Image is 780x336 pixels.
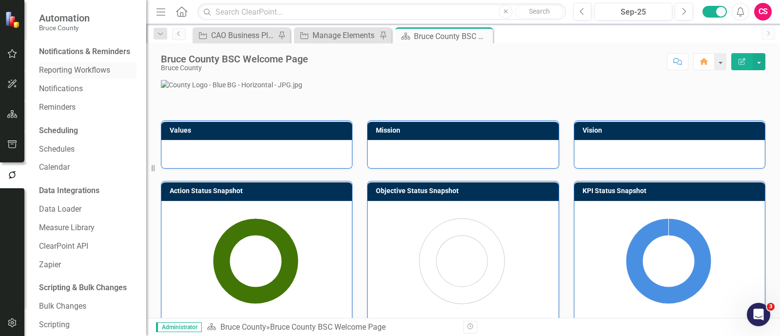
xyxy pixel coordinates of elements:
a: CAO Business Plan Initiatives [195,29,275,41]
a: Reminders [39,102,136,113]
a: Bulk Changes [39,301,136,312]
div: Sep-25 [598,6,669,18]
h3: Values [170,127,347,134]
small: Bruce County [39,24,90,32]
h3: KPI Status Snapshot [583,187,760,195]
a: Schedules [39,144,136,155]
a: Reporting Workflows [39,65,136,76]
div: Bruce County BSC Welcome Page [161,54,308,64]
button: Search [515,5,564,19]
div: CAO Business Plan Initiatives [211,29,275,41]
img: County Logo - Blue BG - Horizontal - JPG.jpg [161,80,765,90]
div: Bruce County BSC Welcome Page [414,30,490,42]
a: Measure Library [39,222,136,234]
a: Zapier [39,259,136,271]
h3: Action Status Snapshot [170,187,347,195]
span: Search [529,7,550,15]
div: » [207,322,456,333]
path: Completed, 13. [213,218,298,304]
div: Notifications & Reminders [39,46,130,58]
button: CS [754,3,772,20]
path: Not Started, 2. [626,218,711,304]
h3: Vision [583,127,760,134]
div: Bruce County [161,64,308,72]
span: 3 [767,303,775,311]
h3: Mission [376,127,553,134]
h3: Objective Status Snapshot [376,187,553,195]
div: Bruce County BSC Welcome Page [270,322,386,332]
div: Scripting & Bulk Changes [39,282,127,294]
a: Calendar [39,162,136,173]
a: ClearPoint API [39,241,136,252]
button: Sep-25 [594,3,672,20]
a: Notifications [39,83,136,95]
div: Data Integrations [39,185,99,197]
a: Data Loader [39,204,136,215]
span: Administrator [156,322,202,332]
iframe: Intercom live chat [747,303,770,326]
img: ClearPoint Strategy [5,11,22,28]
div: Scheduling [39,125,78,137]
div: Manage Elements [312,29,377,41]
a: Bruce County [220,322,266,332]
span: Automation [39,12,90,24]
a: Scripting [39,319,136,331]
input: Search ClearPoint... [197,3,566,20]
a: Manage Elements [296,29,377,41]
